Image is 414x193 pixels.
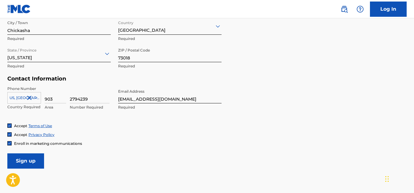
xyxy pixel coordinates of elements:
[7,46,111,61] div: [US_STATE]
[7,153,44,169] input: Sign up
[7,5,31,13] img: MLC Logo
[45,105,66,110] p: Area
[7,36,111,41] p: Required
[14,123,27,128] span: Accept
[70,105,110,110] p: Number Required
[385,170,389,188] div: Drag
[356,5,364,13] img: help
[8,124,11,127] img: checkbox
[341,5,348,13] img: search
[118,105,222,110] p: Required
[118,19,222,34] div: [GEOGRAPHIC_DATA]
[7,75,222,82] h5: Contact Information
[28,132,54,137] a: Privacy Policy
[383,164,414,193] iframe: Chat Widget
[354,3,366,15] div: Help
[7,104,41,110] p: Country Required
[28,123,52,128] a: Terms of Use
[7,63,111,69] p: Required
[8,133,11,136] img: checkbox
[338,3,350,15] a: Public Search
[14,132,27,137] span: Accept
[118,36,222,41] p: Required
[14,141,82,146] span: Enroll in marketing communications
[8,141,11,145] img: checkbox
[7,44,36,53] label: State / Province
[370,2,407,17] a: Log In
[118,63,222,69] p: Required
